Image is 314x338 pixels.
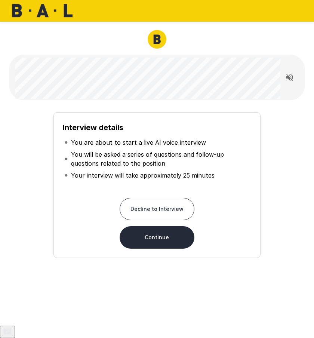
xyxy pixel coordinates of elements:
p: You will be asked a series of questions and follow-up questions related to the position [71,150,250,168]
b: Interview details [63,123,123,132]
p: Your interview will take approximately 25 minutes [71,171,215,180]
button: Continue [120,226,194,249]
img: bal_avatar.png [148,30,166,49]
p: You are about to start a live AI voice interview [71,138,206,147]
button: Decline to Interview [120,198,194,220]
button: Read questions aloud [282,70,297,85]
